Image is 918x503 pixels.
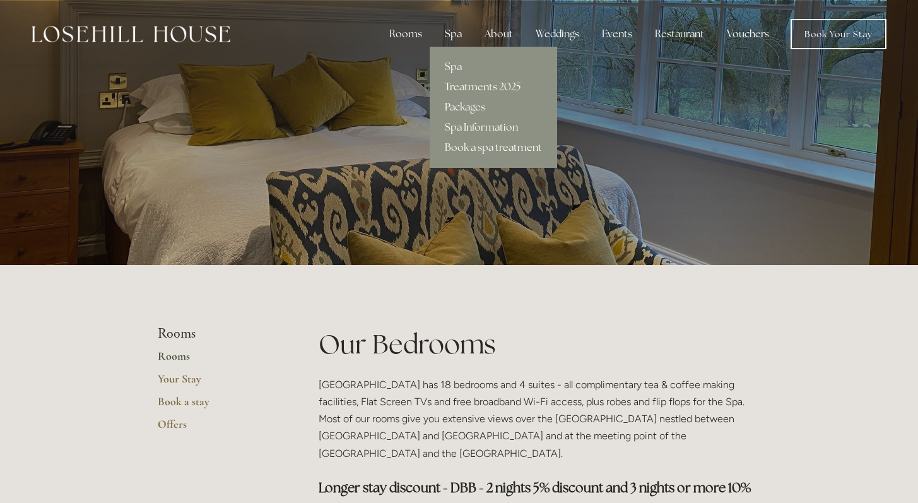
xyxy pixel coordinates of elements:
[791,19,886,49] a: Book Your Stay
[430,117,557,138] a: Spa Information
[32,26,230,42] img: Losehill House
[158,349,278,372] a: Rooms
[645,21,714,47] div: Restaurant
[592,21,642,47] div: Events
[430,138,557,158] a: Book a spa treatment
[526,21,589,47] div: Weddings
[158,326,278,342] li: Rooms
[430,97,557,117] a: Packages
[474,21,523,47] div: About
[158,417,278,440] a: Offers
[379,21,432,47] div: Rooms
[158,394,278,417] a: Book a stay
[319,326,761,363] h1: Our Bedrooms
[158,372,278,394] a: Your Stay
[430,77,557,97] a: Treatments 2025
[430,57,557,77] a: Spa
[717,21,779,47] a: Vouchers
[319,376,761,462] p: [GEOGRAPHIC_DATA] has 18 bedrooms and 4 suites - all complimentary tea & coffee making facilities...
[435,21,472,47] div: Spa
